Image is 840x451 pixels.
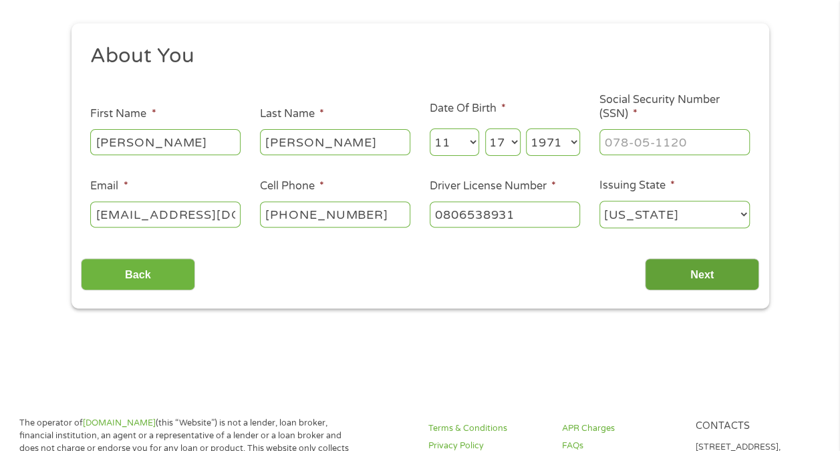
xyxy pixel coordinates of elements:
[695,420,813,433] h4: Contacts
[90,129,241,155] input: John
[260,129,410,155] input: Smith
[260,201,410,227] input: (541) 754-3010
[90,179,128,193] label: Email
[81,258,195,291] input: Back
[260,107,324,121] label: Last Name
[430,179,556,193] label: Driver License Number
[599,179,675,193] label: Issuing State
[90,201,241,227] input: john@gmail.com
[428,422,546,435] a: Terms & Conditions
[599,129,750,155] input: 078-05-1120
[562,422,680,435] a: APR Charges
[83,418,156,428] a: [DOMAIN_NAME]
[430,102,506,116] label: Date Of Birth
[260,179,324,193] label: Cell Phone
[90,43,740,70] h2: About You
[645,258,759,291] input: Next
[599,93,750,121] label: Social Security Number (SSN)
[90,107,156,121] label: First Name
